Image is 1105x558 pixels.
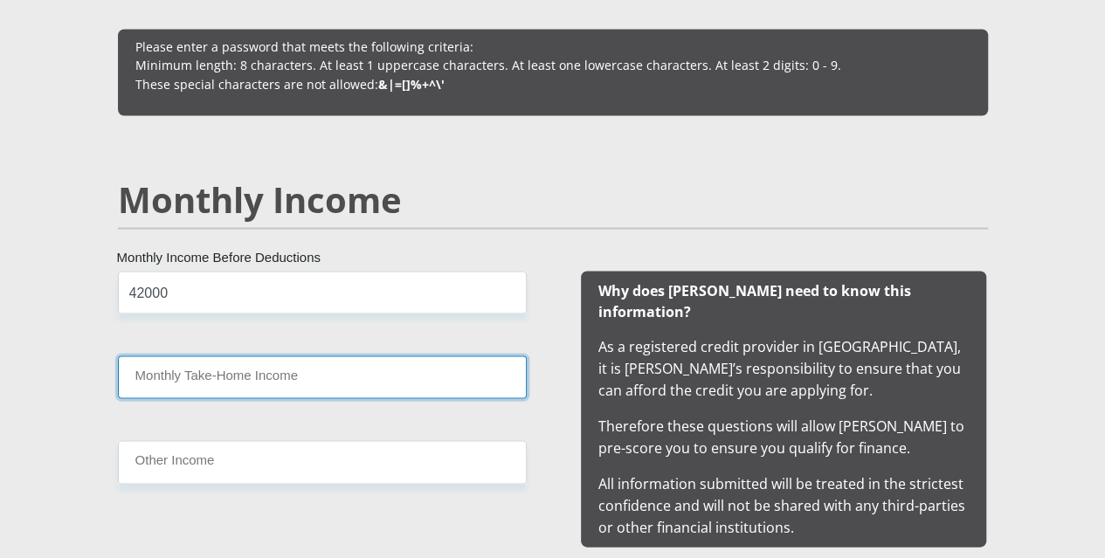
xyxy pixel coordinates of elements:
[598,280,911,320] b: Why does [PERSON_NAME] need to know this information?
[598,279,969,536] span: As a registered credit provider in [GEOGRAPHIC_DATA], it is [PERSON_NAME]’s responsibility to ens...
[135,38,970,93] p: Please enter a password that meets the following criteria: Minimum length: 8 characters. At least...
[118,178,988,220] h2: Monthly Income
[118,271,527,313] input: Monthly Income Before Deductions
[118,355,527,398] input: Monthly Take Home Income
[378,75,445,92] b: &|=[]%+^\'
[118,440,527,483] input: Other Income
